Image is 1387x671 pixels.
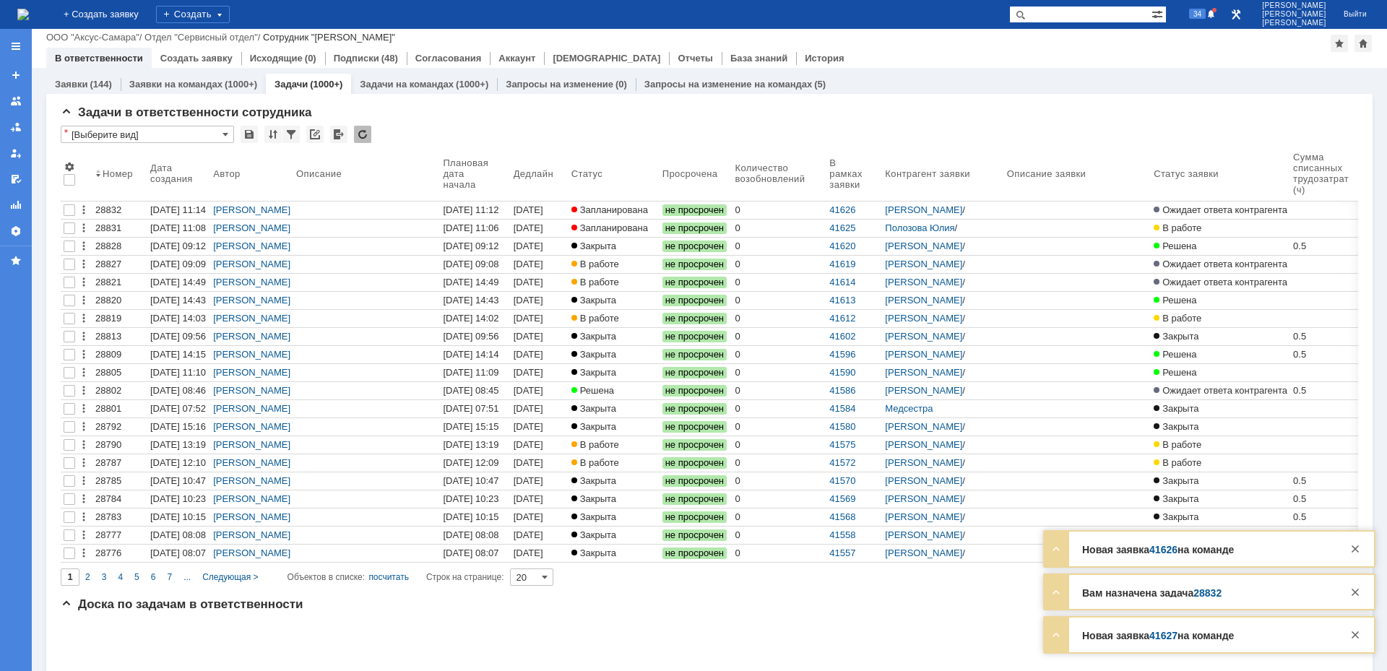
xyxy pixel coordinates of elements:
[95,295,144,306] div: 28820
[829,204,855,215] a: 41626
[826,149,882,202] th: В рамках заявки
[1293,349,1373,360] div: 0.5
[1151,220,1290,237] a: В работе
[1154,331,1198,342] span: Закрыта
[514,367,546,389] div: [DATE] 10:58
[571,367,616,378] span: Закрыта
[571,295,616,306] span: Закрыта
[92,382,147,399] a: 28802
[1262,19,1326,27] span: [PERSON_NAME]
[511,220,569,237] a: [DATE] 16:08
[1151,328,1290,345] a: Закрыта
[275,79,308,90] a: Задачи
[514,349,546,371] div: [DATE] 14:14
[1290,346,1376,363] a: 0.5
[885,367,962,378] a: [PERSON_NAME]
[662,241,727,252] span: не просрочен
[569,364,660,381] a: Закрыта
[514,385,546,407] div: [DATE] 08:46
[440,274,510,291] a: [DATE] 14:49
[735,331,824,342] div: 0
[885,222,954,233] a: Полозова Юлия
[735,403,824,415] div: 0
[156,6,230,23] div: Создать
[150,313,206,324] div: [DATE] 14:03
[147,238,210,255] a: [DATE] 09:12
[732,310,826,327] a: 0
[569,274,660,291] a: В работе
[662,168,718,179] div: Просрочена
[662,403,727,415] span: не просрочен
[571,222,648,233] span: Запланирована
[732,364,826,381] a: 0
[264,126,282,143] div: Сортировка...
[443,367,498,378] div: [DATE] 11:09
[829,157,868,190] div: В рамках заявки
[213,241,290,251] a: [PERSON_NAME]
[735,259,824,270] div: 0
[829,277,855,287] a: 41614
[885,313,962,324] a: [PERSON_NAME]
[443,204,498,215] div: [DATE] 11:12
[1154,241,1196,251] span: Решена
[17,9,29,20] img: logo
[150,163,196,184] div: Дата создания
[213,295,290,306] a: [PERSON_NAME]
[885,331,962,342] a: [PERSON_NAME]
[571,241,616,251] span: Закрыта
[1151,292,1290,309] a: Решена
[92,328,147,345] a: 28813
[147,346,210,363] a: [DATE] 14:15
[147,364,210,381] a: [DATE] 11:10
[282,126,300,143] div: Фильтрация...
[1354,35,1372,52] div: Сделать домашней страницей
[95,241,144,252] div: 28828
[1151,238,1290,255] a: Решена
[511,149,569,202] th: Дедлайн
[662,259,727,270] span: не просрочен
[735,241,824,252] div: 0
[4,168,27,191] a: Мои согласования
[732,274,826,291] a: 0
[732,149,826,202] th: Количество возобновлений
[662,295,727,306] span: не просрочен
[440,292,510,309] a: [DATE] 14:43
[1290,149,1376,202] th: Сумма списанных трудозатрат (ч)
[571,204,648,215] span: Запланирована
[147,292,210,309] a: [DATE] 14:43
[4,64,27,87] a: Создать заявку
[213,277,290,287] a: [PERSON_NAME]
[150,349,206,360] div: [DATE] 14:15
[1290,238,1376,255] a: 0.5
[732,256,826,273] a: 0
[4,194,27,217] a: Отчеты
[1151,202,1290,219] a: Ожидает ответа контрагента
[440,238,510,255] a: [DATE] 09:12
[569,202,660,219] a: Запланирована
[514,331,546,353] div: [DATE] 09:56
[735,367,824,378] div: 0
[498,53,535,64] a: Аккаунт
[95,331,144,342] div: 28813
[569,256,660,273] a: В работе
[147,328,210,345] a: [DATE] 09:56
[732,400,826,417] a: 0
[1154,259,1287,269] span: Ожидает ответа контрагента
[514,259,546,281] div: [DATE] 09:08
[1151,310,1290,327] a: В работе
[17,9,29,20] a: Перейти на домашнюю страницу
[4,142,27,165] a: Мои заявки
[829,331,855,342] a: 41602
[150,295,206,306] div: [DATE] 14:43
[440,202,510,219] a: [DATE] 11:12
[160,53,233,64] a: Создать заявку
[1293,241,1373,252] div: 0.5
[511,382,569,399] a: [DATE] 08:46
[569,400,660,417] a: Закрыта
[150,241,206,251] div: [DATE] 09:12
[443,259,498,269] div: [DATE] 09:08
[1154,367,1196,378] span: Решена
[805,53,844,64] a: История
[147,256,210,273] a: [DATE] 09:09
[213,367,290,378] a: [PERSON_NAME]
